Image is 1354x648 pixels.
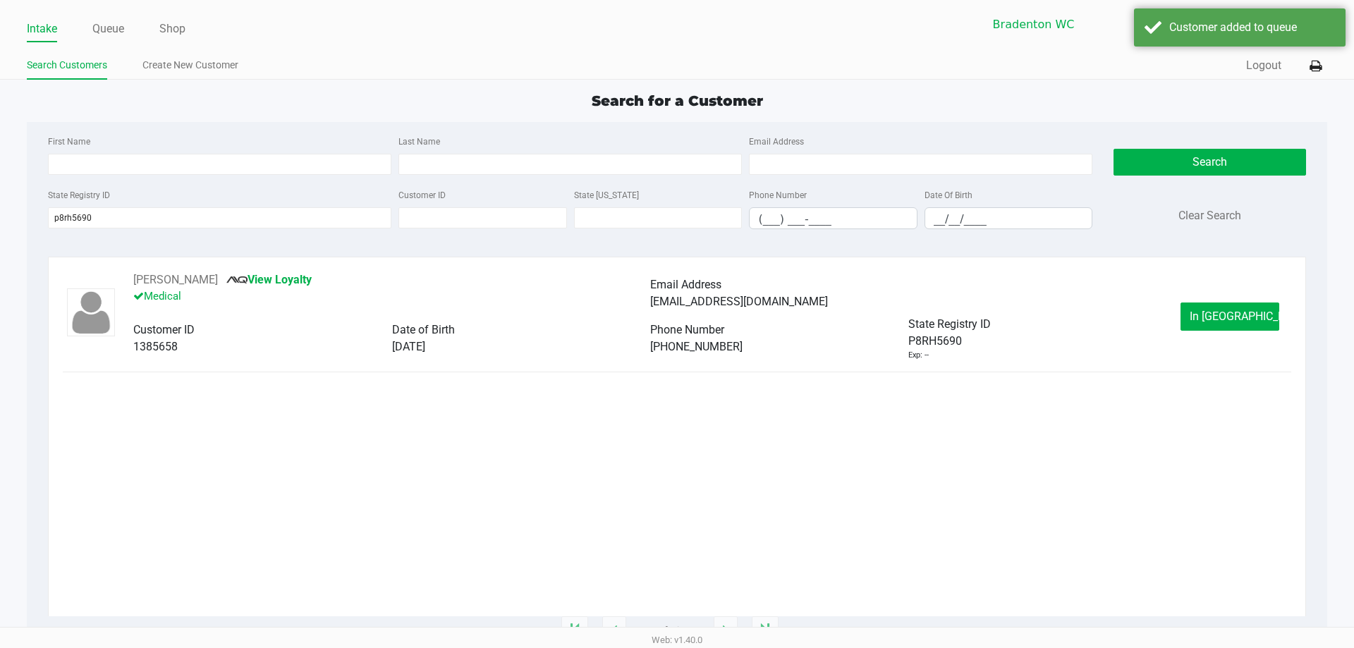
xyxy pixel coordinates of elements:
[159,19,185,39] a: Shop
[1114,149,1305,176] button: Search
[1178,207,1241,224] button: Clear Search
[749,189,807,202] label: Phone Number
[574,189,639,202] label: State [US_STATE]
[392,340,425,353] span: [DATE]
[925,189,972,202] label: Date Of Birth
[652,635,702,645] span: Web: v1.40.0
[226,273,312,286] a: View Loyalty
[650,278,721,291] span: Email Address
[398,189,446,202] label: Customer ID
[1190,310,1308,323] span: In [GEOGRAPHIC_DATA]
[27,19,57,39] a: Intake
[48,189,110,202] label: State Registry ID
[1169,19,1335,36] div: Customer added to queue
[1246,57,1281,74] button: Logout
[133,323,195,336] span: Customer ID
[92,19,124,39] a: Queue
[561,616,588,644] app-submit-button: Move to first page
[650,340,743,353] span: [PHONE_NUMBER]
[592,92,763,109] span: Search for a Customer
[749,135,804,148] label: Email Address
[133,288,649,305] p: Medical
[133,340,178,353] span: 1385658
[1181,302,1279,331] button: In [GEOGRAPHIC_DATA]
[993,16,1124,33] span: Bradenton WC
[925,208,1092,230] input: Format: MM/DD/YYYY
[749,207,917,229] kendo-maskedtextbox: Format: (999) 999-9999
[750,208,917,230] input: Format: (999) 999-9999
[925,207,1093,229] kendo-maskedtextbox: Format: MM/DD/YYYY
[27,56,107,74] a: Search Customers
[48,135,90,148] label: First Name
[602,616,626,644] app-submit-button: Previous
[714,616,738,644] app-submit-button: Next
[650,295,828,308] span: [EMAIL_ADDRESS][DOMAIN_NAME]
[133,271,218,288] button: See customer info
[650,323,724,336] span: Phone Number
[752,616,779,644] app-submit-button: Move to last page
[640,623,700,637] span: 1 - 1 of 1 items
[142,56,238,74] a: Create New Customer
[908,350,929,362] div: Exp: --
[392,323,455,336] span: Date of Birth
[908,317,991,331] span: State Registry ID
[1133,8,1159,41] button: Select
[908,333,962,350] span: P8RH5690
[398,135,440,148] label: Last Name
